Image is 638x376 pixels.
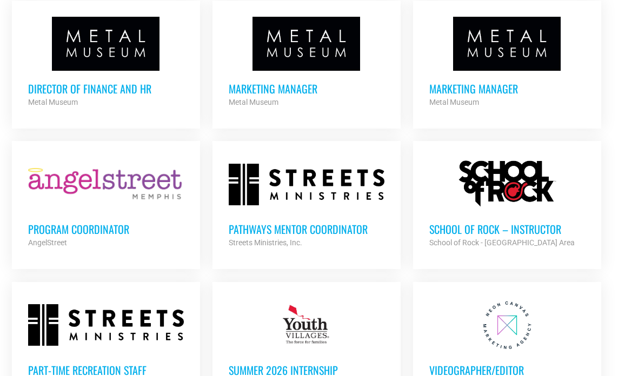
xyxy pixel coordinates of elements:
a: Program Coordinator AngelStreet [12,141,200,265]
strong: Metal Museum [429,98,479,106]
h3: Pathways Mentor Coordinator [229,222,384,236]
h3: Director of Finance and HR [28,82,184,96]
a: Pathways Mentor Coordinator Streets Ministries, Inc. [212,141,401,265]
h3: School of Rock – Instructor [429,222,585,236]
strong: Streets Ministries, Inc. [229,238,302,247]
a: Director of Finance and HR Metal Museum [12,1,200,125]
h3: Program Coordinator [28,222,184,236]
a: Marketing Manager Metal Museum [413,1,601,125]
h3: Marketing Manager [229,82,384,96]
strong: Metal Museum [28,98,78,106]
strong: School of Rock - [GEOGRAPHIC_DATA] Area [429,238,575,247]
h3: Marketing Manager [429,82,585,96]
strong: AngelStreet [28,238,67,247]
a: Marketing Manager Metal Museum [212,1,401,125]
strong: Metal Museum [229,98,278,106]
a: School of Rock – Instructor School of Rock - [GEOGRAPHIC_DATA] Area [413,141,601,265]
